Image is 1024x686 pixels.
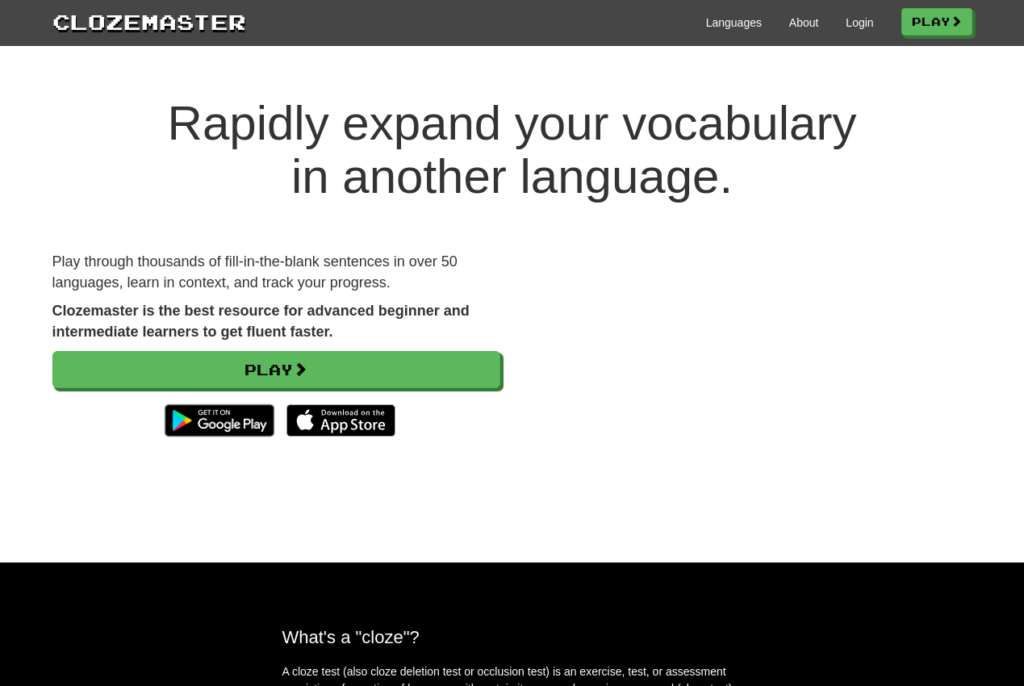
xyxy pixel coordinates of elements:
p: Play through thousands of fill-in-the-blank sentences in over 50 languages, learn in context, and... [52,252,500,293]
a: Play [901,8,972,36]
a: Languages [706,15,762,31]
strong: Clozemaster is the best resource for advanced beginner and intermediate learners to get fluent fa... [52,303,470,340]
img: Get it on Google Play [157,396,282,445]
a: Login [846,15,873,31]
a: Clozemaster [52,6,246,36]
a: Play [52,351,500,388]
img: Download_on_the_App_Store_Badge_US-UK_135x40-25178aeef6eb6b83b96f5f2d004eda3bffbb37122de64afbaef7... [286,404,395,437]
a: About [789,15,819,31]
h2: What's a "cloze"? [282,627,742,647]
